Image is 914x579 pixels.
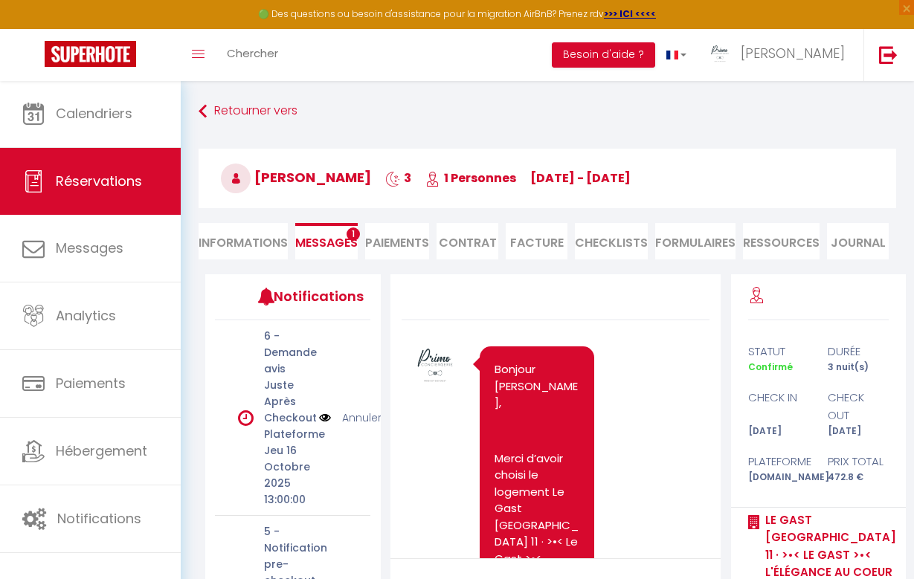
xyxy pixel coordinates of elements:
[818,389,898,424] div: check out
[221,168,371,187] span: [PERSON_NAME]
[506,223,567,259] li: Facture
[495,361,579,412] p: Bonjour [PERSON_NAME],
[738,389,818,424] div: check in
[347,227,360,241] span: 1
[818,360,898,375] div: 3 nuit(s)
[319,410,331,426] img: NO IMAGE
[227,45,278,61] span: Chercher
[56,306,116,325] span: Analytics
[743,223,820,259] li: Ressources
[738,470,818,485] div: [DOMAIN_NAME]
[655,223,736,259] li: FORMULAIRES
[818,424,898,439] div: [DATE]
[199,98,896,125] a: Retourner vers
[738,343,818,360] div: statut
[575,223,648,259] li: CHECKLISTS
[818,453,898,470] div: Prix total
[56,104,132,123] span: Calendriers
[738,424,818,439] div: [DATE]
[56,172,142,190] span: Réservations
[413,343,457,387] img: 17463856535947.png
[342,410,382,426] a: Annuler
[274,279,338,313] h3: Notifications
[604,7,656,20] a: >>> ICI <<<<
[45,41,136,67] img: Super Booking
[818,343,898,360] div: durée
[264,328,309,442] p: 6 - Demande avis Juste Après Checkout Plateforme
[698,29,863,81] a: ... [PERSON_NAME]
[425,169,516,187] span: 1 Personnes
[385,169,411,187] span: 3
[365,223,429,259] li: Paiements
[552,42,655,68] button: Besoin d'aide ?
[879,45,898,64] img: logout
[199,223,288,259] li: Informations
[818,470,898,485] div: 472.8 €
[57,509,141,528] span: Notifications
[56,374,126,392] span: Paiements
[827,223,889,259] li: Journal
[748,360,793,373] span: Confirmé
[56,441,147,460] span: Hébergement
[738,453,818,470] div: Plateforme
[56,239,123,257] span: Messages
[216,29,289,81] a: Chercher
[709,42,731,65] img: ...
[437,223,498,259] li: Contrat
[295,234,358,251] span: Messages
[741,44,845,62] span: [PERSON_NAME]
[530,169,631,187] span: [DATE] - [DATE]
[264,442,309,508] p: Jeu 16 Octobre 2025 13:00:00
